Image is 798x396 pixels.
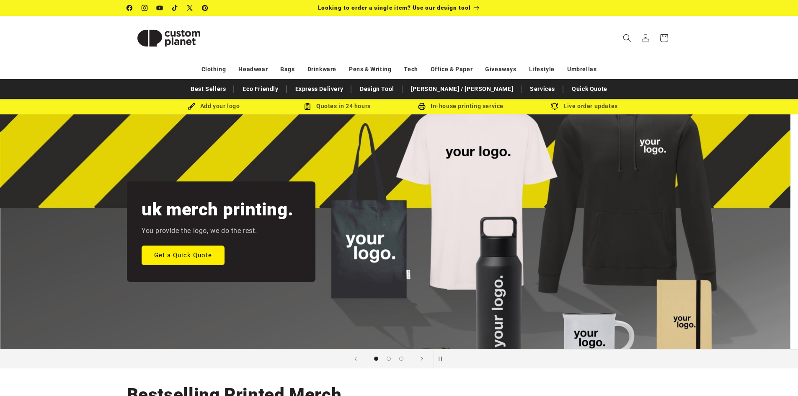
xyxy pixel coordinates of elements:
[152,101,276,111] div: Add your logo
[127,19,211,57] img: Custom Planet
[526,82,559,96] a: Services
[618,29,636,47] summary: Search
[382,352,395,365] button: Load slide 2 of 3
[201,62,226,77] a: Clothing
[567,62,597,77] a: Umbrellas
[349,62,391,77] a: Pens & Writing
[551,103,558,110] img: Order updates
[399,101,523,111] div: In-house printing service
[395,352,408,365] button: Load slide 3 of 3
[142,245,225,265] a: Get a Quick Quote
[523,101,646,111] div: Live order updates
[318,4,471,11] span: Looking to order a single item? Use our design tool
[238,82,282,96] a: Eco Friendly
[280,62,294,77] a: Bags
[529,62,555,77] a: Lifestyle
[124,16,214,60] a: Custom Planet
[370,352,382,365] button: Load slide 1 of 3
[418,103,426,110] img: In-house printing
[407,82,517,96] a: [PERSON_NAME] / [PERSON_NAME]
[304,103,311,110] img: Order Updates Icon
[485,62,516,77] a: Giveaways
[404,62,418,77] a: Tech
[307,62,336,77] a: Drinkware
[434,349,452,368] button: Pause slideshow
[291,82,348,96] a: Express Delivery
[186,82,230,96] a: Best Sellers
[276,101,399,111] div: Quotes in 24 hours
[431,62,473,77] a: Office & Paper
[142,225,257,237] p: You provide the logo, we do the rest.
[188,103,195,110] img: Brush Icon
[568,82,612,96] a: Quick Quote
[142,198,293,221] h2: uk merch printing.
[356,82,398,96] a: Design Tool
[413,349,431,368] button: Next slide
[238,62,268,77] a: Headwear
[346,349,365,368] button: Previous slide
